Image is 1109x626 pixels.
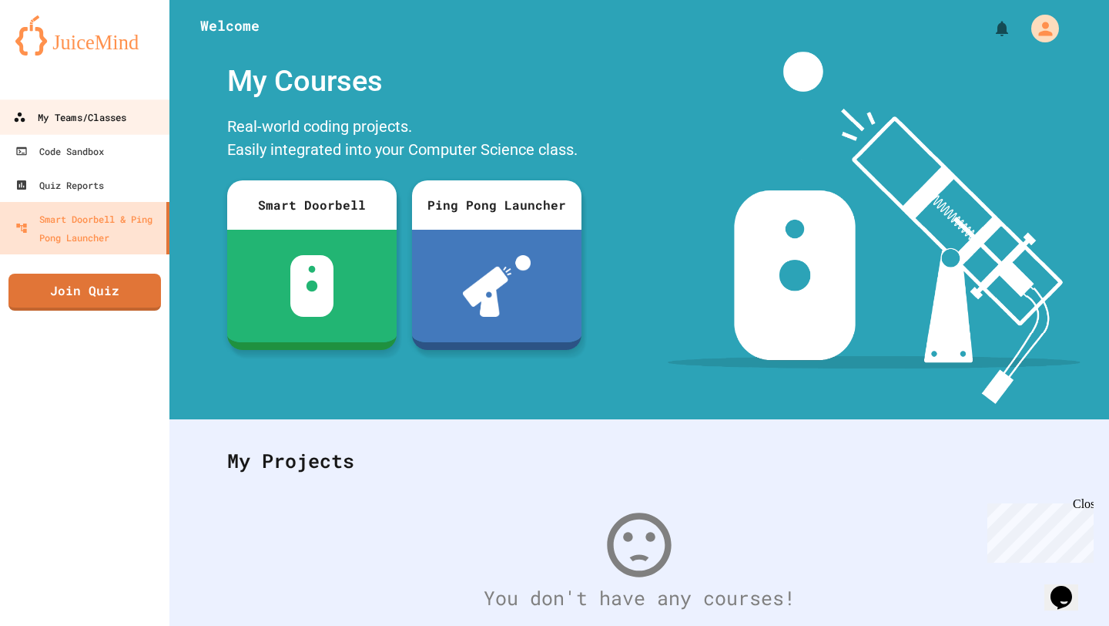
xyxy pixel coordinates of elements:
a: Join Quiz [8,274,161,311]
div: Chat with us now!Close [6,6,106,98]
img: sdb-white.svg [290,255,334,317]
div: You don't have any courses! [212,584,1067,613]
div: Smart Doorbell & Ping Pong Launcher [15,210,160,247]
div: My Account [1015,11,1063,46]
div: Real-world coding projects. Easily integrated into your Computer Science class. [219,111,589,169]
div: Smart Doorbell [227,180,397,230]
div: My Projects [212,431,1067,491]
img: ppl-with-ball.png [463,255,531,317]
div: My Teams/Classes [13,108,126,127]
div: My Courses [219,52,589,111]
div: Quiz Reports [15,176,104,194]
img: logo-orange.svg [15,15,154,56]
div: Ping Pong Launcher [412,180,581,230]
div: Code Sandbox [15,142,104,160]
iframe: chat widget [981,497,1094,563]
div: My Notifications [964,15,1015,42]
img: banner-image-my-projects.png [668,52,1081,404]
iframe: chat widget [1044,564,1094,611]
